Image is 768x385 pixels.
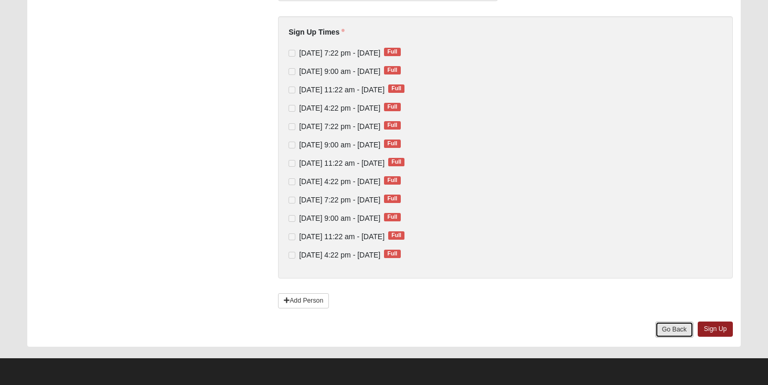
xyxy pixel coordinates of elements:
input: [DATE] 7:22 pm - [DATE]Full [289,50,295,57]
span: [DATE] 11:22 am - [DATE] [299,232,385,241]
input: [DATE] 7:22 pm - [DATE]Full [289,123,295,130]
span: [DATE] 9:00 am - [DATE] [299,214,380,222]
span: [DATE] 11:22 am - [DATE] [299,159,385,167]
input: [DATE] 9:00 am - [DATE]Full [289,68,295,75]
span: [DATE] 4:22 pm - [DATE] [299,104,380,112]
span: Full [384,66,400,74]
span: [DATE] 11:22 am - [DATE] [299,85,385,94]
span: [DATE] 4:22 pm - [DATE] [299,251,380,259]
span: [DATE] 9:00 am - [DATE] [299,67,380,76]
input: [DATE] 4:22 pm - [DATE]Full [289,105,295,112]
span: Full [384,176,400,185]
input: [DATE] 4:22 pm - [DATE]Full [289,178,295,185]
input: [DATE] 11:22 am - [DATE]Full [289,233,295,240]
span: Full [388,231,404,240]
span: Full [388,158,404,166]
input: [DATE] 7:22 pm - [DATE]Full [289,197,295,204]
input: [DATE] 9:00 am - [DATE]Full [289,142,295,148]
span: [DATE] 4:22 pm - [DATE] [299,177,380,186]
span: Full [384,250,400,258]
span: Full [384,103,400,111]
span: Full [384,121,400,130]
span: Full [388,84,404,93]
span: Full [384,213,400,221]
span: [DATE] 7:22 pm - [DATE] [299,196,380,204]
a: Add Person [278,293,329,308]
input: [DATE] 4:22 pm - [DATE]Full [289,252,295,259]
span: Full [384,195,400,203]
span: [DATE] 9:00 am - [DATE] [299,141,380,149]
a: Sign Up [698,322,733,337]
label: Sign Up Times [289,27,345,37]
span: [DATE] 7:22 pm - [DATE] [299,49,380,57]
span: [DATE] 7:22 pm - [DATE] [299,122,380,131]
input: [DATE] 11:22 am - [DATE]Full [289,160,295,167]
span: Full [384,140,400,148]
input: [DATE] 11:22 am - [DATE]Full [289,87,295,93]
a: Go Back [655,322,694,338]
input: [DATE] 9:00 am - [DATE]Full [289,215,295,222]
span: Full [384,48,400,56]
